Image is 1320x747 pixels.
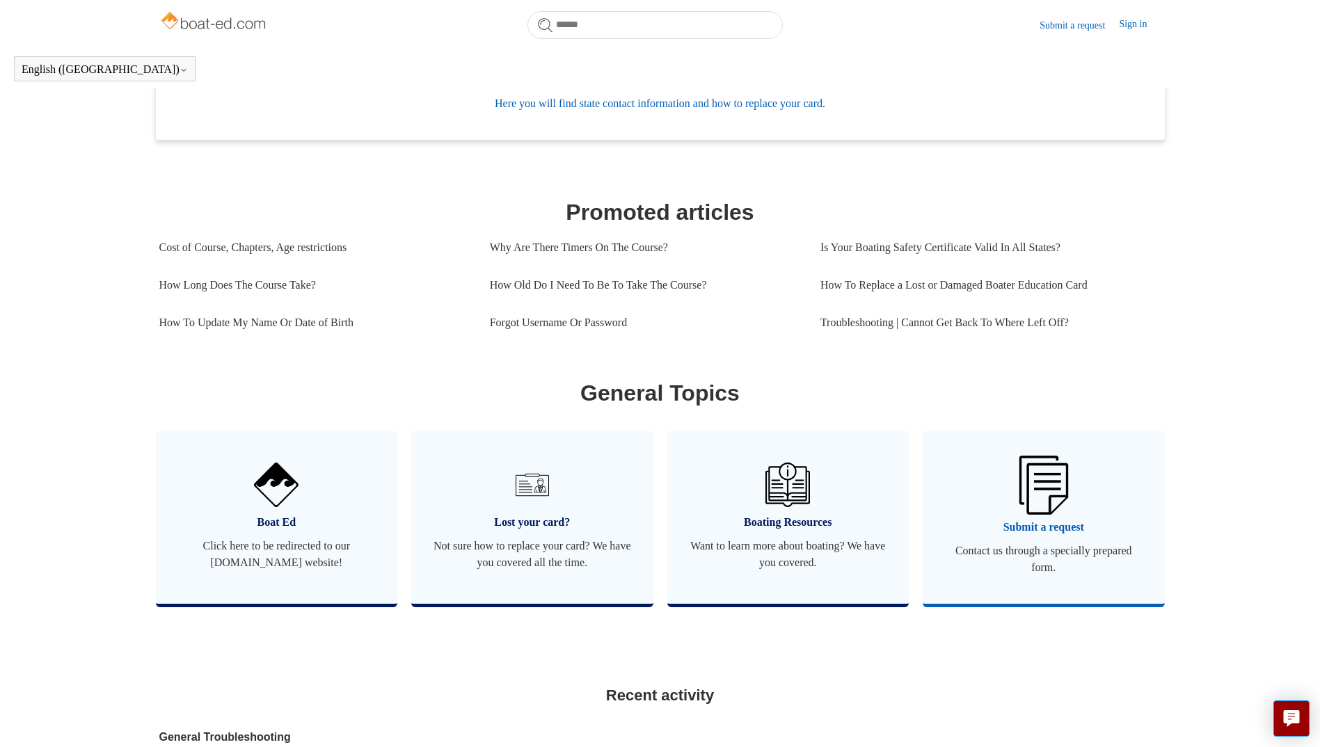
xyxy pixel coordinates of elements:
[159,229,469,266] a: Cost of Course, Chapters, Age restrictions
[527,11,783,39] input: Search
[688,538,889,571] span: Want to learn more about boating? We have you covered.
[923,431,1165,604] a: Submit a request Contact us through a specially prepared form.
[490,304,800,342] a: Forgot Username Or Password
[159,729,861,746] a: General Troubleshooting
[944,519,1144,536] span: Submit a request
[254,463,299,507] img: 01HZPCYVNCVF44JPJQE4DN11EA
[432,538,633,571] span: Not sure how to replace your card? We have you covered all the time.
[159,266,469,304] a: How Long Does The Course Take?
[159,195,1161,229] h1: Promoted articles
[177,95,1144,112] span: Here you will find state contact information and how to replace your card.
[765,463,810,507] img: 01HZPCYVZMCNPYXCC0DPA2R54M
[490,266,800,304] a: How Old Do I Need To Be To Take The Course?
[159,684,1161,707] h2: Recent activity
[490,229,800,266] a: Why Are There Timers On The Course?
[1119,17,1161,33] a: Sign in
[159,376,1161,410] h1: General Topics
[1019,456,1068,514] img: 01HZPCYW3NK71669VZTW7XY4G9
[820,266,1151,304] a: How To Replace a Lost or Damaged Boater Education Card
[1040,18,1119,33] a: Submit a request
[688,514,889,531] span: Boating Resources
[667,431,909,604] a: Boating Resources Want to learn more about boating? We have you covered.
[1273,700,1310,737] button: Live chat
[177,538,377,571] span: Click here to be redirected to our [DOMAIN_NAME] website!
[510,463,555,507] img: 01HZPCYVT14CG9T703FEE4SFXC
[177,514,377,531] span: Boat Ed
[22,63,188,76] button: English ([GEOGRAPHIC_DATA])
[944,543,1144,576] span: Contact us through a specially prepared form.
[411,431,653,604] a: Lost your card? Not sure how to replace your card? We have you covered all the time.
[820,304,1151,342] a: Troubleshooting | Cannot Get Back To Where Left Off?
[820,229,1151,266] a: Is Your Boating Safety Certificate Valid In All States?
[159,304,469,342] a: How To Update My Name Or Date of Birth
[159,8,270,36] img: Boat-Ed Help Center home page
[432,514,633,531] span: Lost your card?
[156,431,398,604] a: Boat Ed Click here to be redirected to our [DOMAIN_NAME] website!
[156,37,1165,140] a: Replacement Card Here you will find state contact information and how to replace your card.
